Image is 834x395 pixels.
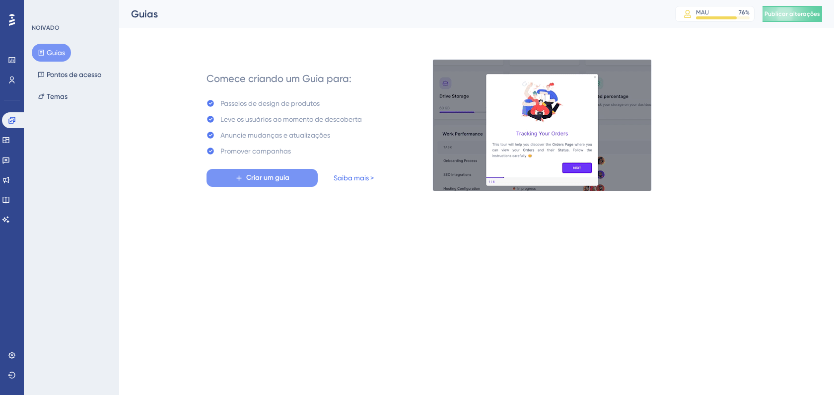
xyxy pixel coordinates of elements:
[696,9,709,16] font: MAU
[246,173,289,182] font: Criar um guia
[32,24,60,31] font: NOIVADO
[47,71,101,79] font: Pontos de acesso
[432,59,652,191] img: 21a29cd0e06a8f1d91b8bced9f6e1c06.gif
[220,99,320,107] font: Passeios de design de produtos
[745,9,750,16] font: %
[739,9,745,16] font: 76
[334,174,374,182] font: Saiba mais >
[763,6,822,22] button: Publicar alterações
[47,49,65,57] font: Guias
[207,73,351,84] font: Comece criando um Guia para:
[764,10,820,17] font: Publicar alterações
[32,44,71,62] button: Guias
[47,92,68,100] font: Temas
[32,87,73,105] button: Temas
[131,8,158,20] font: Guias
[334,172,374,184] a: Saiba mais >
[220,147,291,155] font: Promover campanhas
[220,115,362,123] font: Leve os usuários ao momento de descoberta
[207,169,318,187] button: Criar um guia
[32,66,107,83] button: Pontos de acesso
[220,131,330,139] font: Anuncie mudanças e atualizações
